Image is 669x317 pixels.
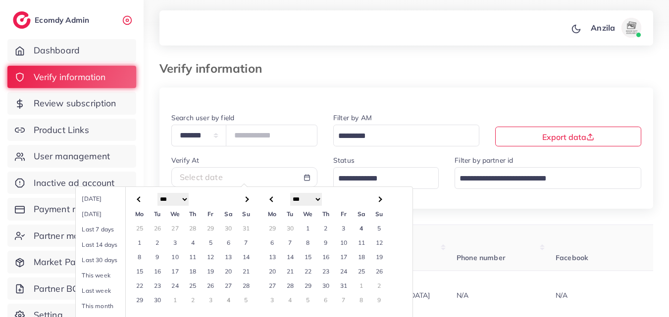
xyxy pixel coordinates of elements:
td: 5 [202,235,219,250]
td: 22 [131,278,149,293]
td: 4 [184,235,202,250]
td: 9 [317,235,335,250]
td: 8 [131,250,149,264]
th: Mo [131,207,149,221]
td: 28 [184,221,202,235]
td: 6 [219,235,237,250]
h3: Verify information [159,61,270,76]
li: Last 7 days [76,222,145,237]
a: Review subscription [7,92,136,115]
td: 30 [281,221,299,235]
td: 7 [237,235,255,250]
th: Mo [263,207,281,221]
th: Su [370,207,388,221]
td: 13 [263,250,281,264]
td: 11 [184,250,202,264]
td: 18 [353,250,370,264]
td: 24 [335,264,353,278]
a: logoEcomdy Admin [13,11,92,29]
span: User management [34,150,110,163]
span: Product Links [34,124,89,136]
td: 5 [370,221,388,235]
td: 24 [166,278,184,293]
td: 27 [166,221,184,235]
li: Last 14 days [76,237,145,252]
td: 17 [335,250,353,264]
a: Partner management [7,225,136,247]
a: Inactive ad account [7,172,136,194]
td: 3 [263,293,281,307]
th: Fr [335,207,353,221]
td: 9 [149,250,166,264]
a: Market Package [7,251,136,273]
td: 17 [166,264,184,278]
td: 1 [299,221,317,235]
span: N/A [457,291,468,300]
span: Phone number [457,253,506,262]
td: 26 [370,264,388,278]
span: Partner BC [34,282,79,295]
td: 1 [166,293,184,307]
td: 20 [263,264,281,278]
span: Payment management [34,203,127,216]
td: 30 [317,278,335,293]
span: Review subscription [34,97,116,110]
th: Su [237,207,255,221]
th: Sa [219,207,237,221]
td: 30 [219,221,237,235]
td: 19 [202,264,219,278]
span: N/A [556,291,567,300]
span: Market Package [34,256,101,269]
h2: Ecomdy Admin [35,15,92,25]
td: 30 [149,293,166,307]
td: 27 [263,278,281,293]
td: 21 [281,264,299,278]
li: Last 30 days [76,252,145,268]
td: 31 [335,278,353,293]
td: 25 [131,221,149,235]
td: 15 [131,264,149,278]
td: 22 [299,264,317,278]
div: Search for option [455,167,641,188]
td: 2 [184,293,202,307]
td: 11 [353,235,370,250]
li: [DATE] [76,191,145,206]
input: Search for option [335,129,466,144]
a: Anzilaavatar [585,18,645,38]
th: Tu [149,207,166,221]
td: 4 [353,221,370,235]
td: 6 [263,235,281,250]
li: This month [76,298,145,314]
td: 26 [202,278,219,293]
td: 28 [281,278,299,293]
td: 5 [299,293,317,307]
span: Partner management [34,229,121,242]
div: Search for option [333,167,439,188]
li: Last week [76,283,145,298]
td: 20 [219,264,237,278]
td: 2 [370,278,388,293]
td: 3 [166,235,184,250]
button: Export data [495,127,641,146]
td: 23 [149,278,166,293]
span: Export data [542,132,594,142]
label: Status [333,155,355,165]
td: 16 [317,250,335,264]
td: 3 [202,293,219,307]
a: Partner BC [7,277,136,300]
a: Payment management [7,198,136,221]
td: 26 [149,221,166,235]
li: This week [76,268,145,283]
th: Tu [281,207,299,221]
td: 12 [202,250,219,264]
td: 31 [237,221,255,235]
span: Inactive ad account [34,177,115,189]
th: Th [317,207,335,221]
td: 29 [263,221,281,235]
td: 15 [299,250,317,264]
span: Verify information [34,71,106,84]
td: 3 [335,221,353,235]
th: We [166,207,184,221]
div: Search for option [333,125,479,146]
td: 1 [131,235,149,250]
